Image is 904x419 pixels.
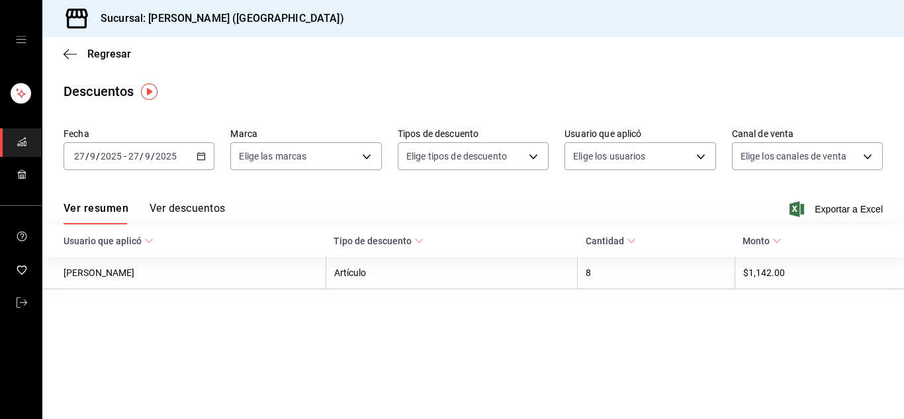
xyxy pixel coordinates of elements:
span: Cantidad [586,236,636,246]
input: ---- [100,151,122,162]
span: / [140,151,144,162]
div: navigation tabs [64,202,225,224]
span: / [96,151,100,162]
input: -- [128,151,140,162]
label: Canal de venta [732,129,883,138]
button: Ver descuentos [150,202,225,224]
th: $1,142.00 [735,257,904,289]
label: Fecha [64,129,214,138]
th: Artículo [326,257,577,289]
input: -- [73,151,85,162]
label: Marca [230,129,381,138]
span: Elige tipos de descuento [406,150,507,163]
h3: Sucursal: [PERSON_NAME] ([GEOGRAPHIC_DATA]) [90,11,344,26]
span: Elige los usuarios [573,150,645,163]
div: Descuentos [64,81,134,101]
button: Regresar [64,48,131,60]
input: -- [89,151,96,162]
th: 8 [578,257,735,289]
span: / [151,151,155,162]
label: Usuario que aplicó [565,129,715,138]
span: Usuario que aplicó [64,236,154,246]
button: open drawer [16,34,26,45]
input: ---- [155,151,177,162]
span: Elige los canales de venta [741,150,846,163]
button: Exportar a Excel [792,201,883,217]
th: [PERSON_NAME] [42,257,326,289]
span: Elige las marcas [239,150,306,163]
button: Ver resumen [64,202,128,224]
span: Tipo de descuento [334,236,424,246]
span: / [85,151,89,162]
img: Tooltip marker [141,83,158,100]
span: - [124,151,126,162]
label: Tipos de descuento [398,129,549,138]
span: Regresar [87,48,131,60]
input: -- [144,151,151,162]
span: Monto [743,236,782,246]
